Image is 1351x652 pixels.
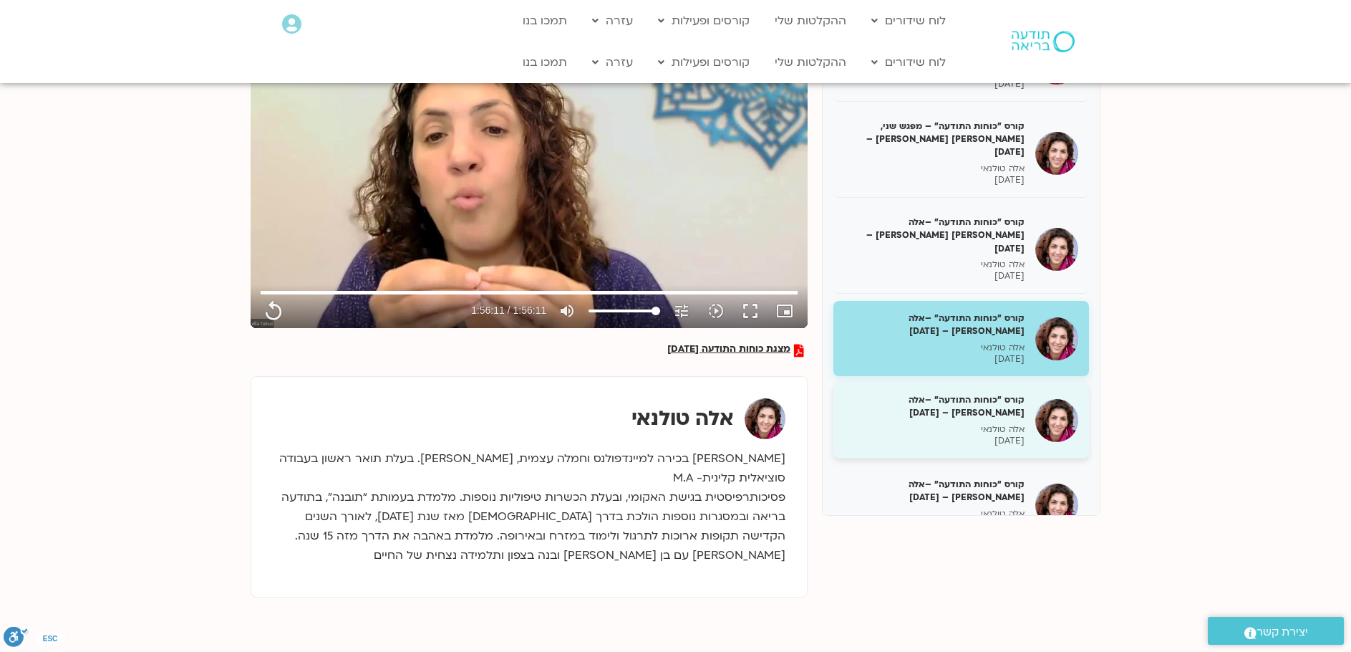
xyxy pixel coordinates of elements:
a: ההקלטות שלי [767,7,853,34]
h5: קורס "כוחות התודעה" –אלה [PERSON_NAME] – [DATE] [844,478,1025,504]
p: [DATE] [844,78,1025,90]
p: [PERSON_NAME] בכירה למיינדפולנס וחמלה עצמית, [PERSON_NAME]. בעלת תואר ראשון בעבודה סוציאלית קליני... [273,449,785,565]
h5: קורס "כוחות התודעה" –אלה [PERSON_NAME] – [DATE] [844,393,1025,419]
a: מצגת כוחות התודעה [DATE] [667,344,804,357]
h5: קורס "כוחות התודעה" –אלה [PERSON_NAME] – [DATE] [844,312,1025,337]
h5: קורס "כוחות התודעה" – מפגש שני, [PERSON_NAME] [PERSON_NAME] – [DATE] [844,120,1025,159]
p: [DATE] [844,174,1025,186]
a: עזרה [585,7,640,34]
p: אלה טולנאי [844,423,1025,436]
span: יצירת קשר [1256,623,1308,642]
p: אלה טולנאי [844,259,1025,271]
strong: אלה טולנאי [631,405,734,432]
a: תמכו בנו [515,7,574,34]
a: קורסים ופעילות [651,49,757,76]
p: [DATE] [844,353,1025,365]
a: קורסים ופעילות [651,7,757,34]
a: ההקלטות שלי [767,49,853,76]
p: אלה טולנאי [844,342,1025,354]
img: אלה טולנאי [745,398,785,439]
img: קורס "כוחות התודעה" –אלה טולנאי – 17/06/25 [1035,399,1078,442]
a: עזרה [585,49,640,76]
p: אלה טולנאי [844,508,1025,520]
a: יצירת קשר [1208,617,1344,645]
img: קורס "כוחות התודעה" –אלה טולנאי – 03/06/25 [1035,317,1078,360]
span: מצגת כוחות התודעה [DATE] [667,344,790,357]
p: אלה טולנאי [844,163,1025,175]
img: קורס "כוחות התודעה" –אלה טולנאי ומירה רגב – 27/05/25 [1035,228,1078,271]
a: לוח שידורים [864,49,953,76]
a: לוח שידורים [864,7,953,34]
p: [DATE] [844,270,1025,282]
img: קורס "כוחות התודעה" –אלה טולנאי – 24/06/25 [1035,484,1078,527]
p: [DATE] [844,435,1025,447]
a: תמכו בנו [515,49,574,76]
img: תודעה בריאה [1012,31,1075,52]
img: קורס "כוחות התודעה" – מפגש שני, אלה טולנאי וערן טייכר – 20/05/25 [1035,132,1078,175]
h5: קורס "כוחות התודעה" –אלה [PERSON_NAME] [PERSON_NAME] – [DATE] [844,216,1025,255]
